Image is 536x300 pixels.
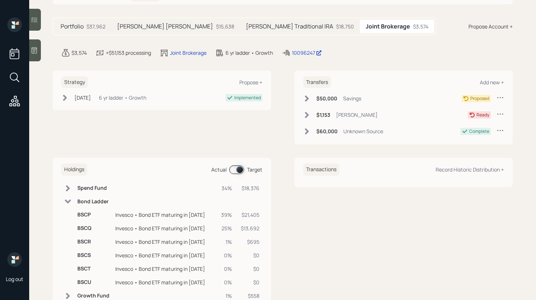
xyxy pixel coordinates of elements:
h6: Growth Fund [77,293,109,299]
div: $3,574 [72,49,87,57]
div: Actual [211,166,227,173]
div: Invesco • Bond ETF maturing in [DATE] [115,238,215,246]
div: Complete [469,128,489,135]
div: [PERSON_NAME] [336,111,378,119]
div: Implemented [234,95,261,101]
div: Ready [477,112,489,118]
div: Savings [343,95,361,102]
div: 39% [221,211,232,219]
h5: Portfolio [61,23,84,30]
div: $15,638 [216,23,234,30]
div: Propose + [239,79,262,86]
div: Unknown Source [343,127,383,135]
div: Invesco • Bond ETF maturing in [DATE] [115,211,215,219]
div: Proposed [470,95,489,102]
div: 0% [221,265,232,273]
div: $0 [241,278,259,286]
div: 1% [221,238,232,246]
div: $13,692 [241,224,259,232]
h6: $50,000 [316,96,337,102]
div: $0 [241,251,259,259]
h5: [PERSON_NAME] Traditional IRA [246,23,333,30]
h6: BSCQ [77,225,109,231]
h6: BSCS [77,252,109,258]
h6: Bond Ladder [77,199,109,205]
img: retirable_logo.png [7,252,22,267]
div: Target [247,166,262,173]
div: $558 [241,292,259,300]
div: 0% [221,251,232,259]
div: Record Historic Distribution + [436,166,504,173]
h6: Transactions [303,164,339,176]
div: $21,405 [241,211,259,219]
div: $37,962 [86,23,105,30]
div: $18,376 [241,184,259,192]
div: Propose Account + [468,23,513,30]
div: Log out [6,276,23,282]
div: Invesco • Bond ETF maturing in [DATE] [115,251,215,259]
div: 1% [221,292,232,300]
div: Joint Brokerage [170,49,207,57]
div: 6 yr ladder • Growth [225,49,273,57]
h6: BSCR [77,239,109,245]
div: $0 [241,265,259,273]
h6: Holdings [61,164,87,176]
div: [DATE] [74,94,91,101]
div: 10096247 [292,49,322,57]
h6: $60,000 [316,128,338,135]
div: $695 [241,238,259,246]
div: Invesco • Bond ETF maturing in [DATE] [115,265,215,273]
h5: [PERSON_NAME] [PERSON_NAME] [117,23,213,30]
div: 34% [221,184,232,192]
div: +$51,153 processing [106,49,151,57]
div: Invesco • Bond ETF maturing in [DATE] [115,278,215,286]
h5: Joint Brokerage [366,23,410,30]
h6: BSCU [77,279,109,285]
div: Add new + [480,79,504,86]
div: $18,750 [336,23,354,30]
h6: $1,153 [316,112,330,118]
div: 0% [221,278,232,286]
div: 25% [221,224,232,232]
div: Invesco • Bond ETF maturing in [DATE] [115,224,215,232]
h6: Spend Fund [77,185,109,191]
h6: Transfers [303,76,331,88]
h6: BSCP [77,212,109,218]
h6: Strategy [61,76,88,88]
h6: BSCT [77,266,109,272]
div: 6 yr ladder • Growth [99,94,146,101]
div: $3,574 [413,23,428,30]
